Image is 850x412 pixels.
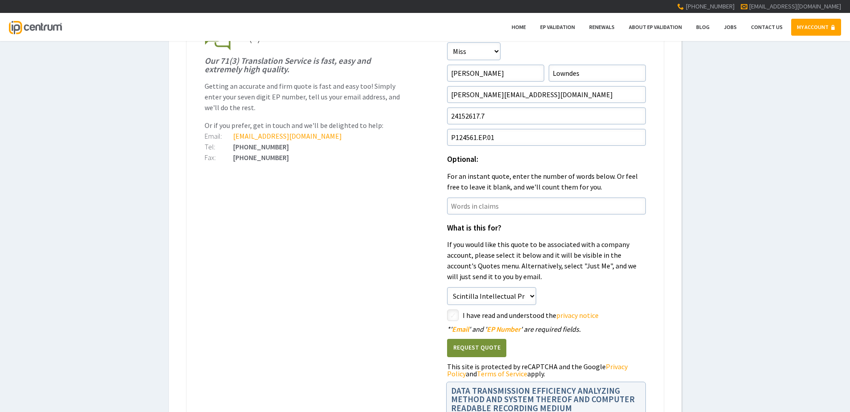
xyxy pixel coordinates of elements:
[447,309,459,321] label: styled-checkbox
[589,24,615,30] span: Renewals
[534,19,581,36] a: EP Validation
[629,24,682,30] span: About EP Validation
[447,325,646,333] div: ' ' and ' ' are required fields.
[447,171,646,192] p: For an instant quote, enter the number of words below. Or feel free to leave it blank, and we'll ...
[447,86,646,103] input: Email
[205,120,403,131] p: Or if you prefer, get in touch and we'll be delighted to help:
[540,24,575,30] span: EP Validation
[205,143,233,150] div: Tel:
[447,129,646,146] input: Your Reference
[724,24,737,30] span: Jobs
[477,369,527,378] a: Terms of Service
[791,19,841,36] a: MY ACCOUNT
[447,363,646,377] div: This site is protected by reCAPTCHA and the Google and apply.
[447,65,544,82] input: First Name
[718,19,743,36] a: Jobs
[556,311,599,320] a: privacy notice
[447,339,506,357] button: Request Quote
[447,198,646,214] input: Words in claims
[205,143,403,150] div: [PHONE_NUMBER]
[549,65,646,82] input: Surname
[696,24,710,30] span: Blog
[751,24,783,30] span: Contact Us
[452,325,469,334] span: Email
[447,156,646,164] h1: Optional:
[686,2,735,10] span: [PHONE_NUMBER]
[690,19,715,36] a: Blog
[583,19,620,36] a: Renewals
[745,19,788,36] a: Contact Us
[506,19,532,36] a: Home
[205,132,233,140] div: Email:
[463,309,646,321] label: I have read and understood the
[237,29,363,45] span: 71(3) Claims Translations
[447,362,628,378] a: Privacy Policy
[205,81,403,113] p: Getting an accurate and firm quote is fast and easy too! Simply enter your seven digit EP number,...
[447,224,646,232] h1: What is this for?
[447,239,646,282] p: If you would like this quote to be associated with a company account, please select it below and ...
[623,19,688,36] a: About EP Validation
[9,13,62,41] a: IP Centrum
[512,24,526,30] span: Home
[447,107,646,124] input: EP Number
[205,154,233,161] div: Fax:
[233,132,342,140] a: [EMAIL_ADDRESS][DOMAIN_NAME]
[205,57,403,74] h1: Our 71(3) Translation Service is fast, easy and extremely high quality.
[205,154,403,161] div: [PHONE_NUMBER]
[749,2,841,10] a: [EMAIL_ADDRESS][DOMAIN_NAME]
[487,325,521,334] span: EP Number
